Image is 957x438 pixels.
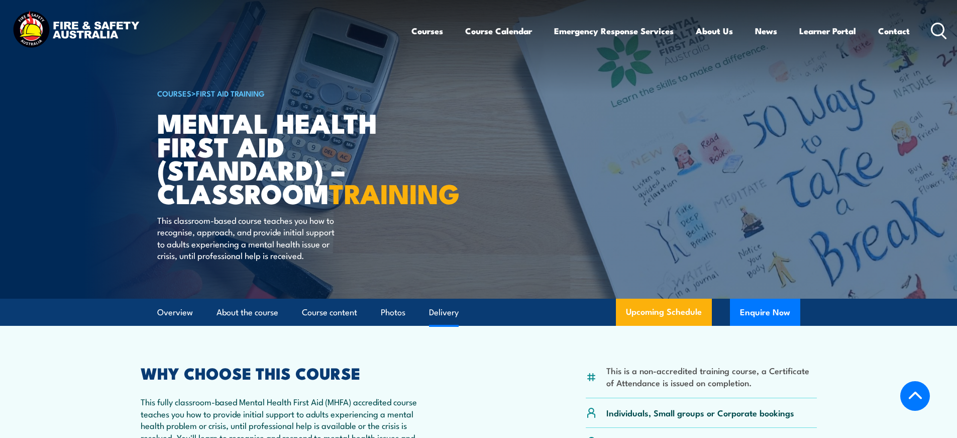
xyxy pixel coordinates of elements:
[465,18,532,44] a: Course Calendar
[329,171,460,213] strong: TRAINING
[157,87,405,99] h6: >
[554,18,674,44] a: Emergency Response Services
[302,299,357,326] a: Course content
[157,299,193,326] a: Overview
[381,299,405,326] a: Photos
[755,18,777,44] a: News
[696,18,733,44] a: About Us
[606,365,817,388] li: This is a non-accredited training course, a Certificate of Attendance is issued on completion.
[141,366,434,380] h2: WHY CHOOSE THIS COURSE
[411,18,443,44] a: Courses
[878,18,910,44] a: Contact
[157,87,191,99] a: COURSES
[157,111,405,205] h1: Mental Health First Aid (Standard) – Classroom
[196,87,265,99] a: First Aid Training
[157,214,341,261] p: This classroom-based course teaches you how to recognise, approach, and provide initial support t...
[606,407,794,418] p: Individuals, Small groups or Corporate bookings
[730,299,800,326] button: Enquire Now
[799,18,856,44] a: Learner Portal
[429,299,459,326] a: Delivery
[217,299,278,326] a: About the course
[616,299,712,326] a: Upcoming Schedule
